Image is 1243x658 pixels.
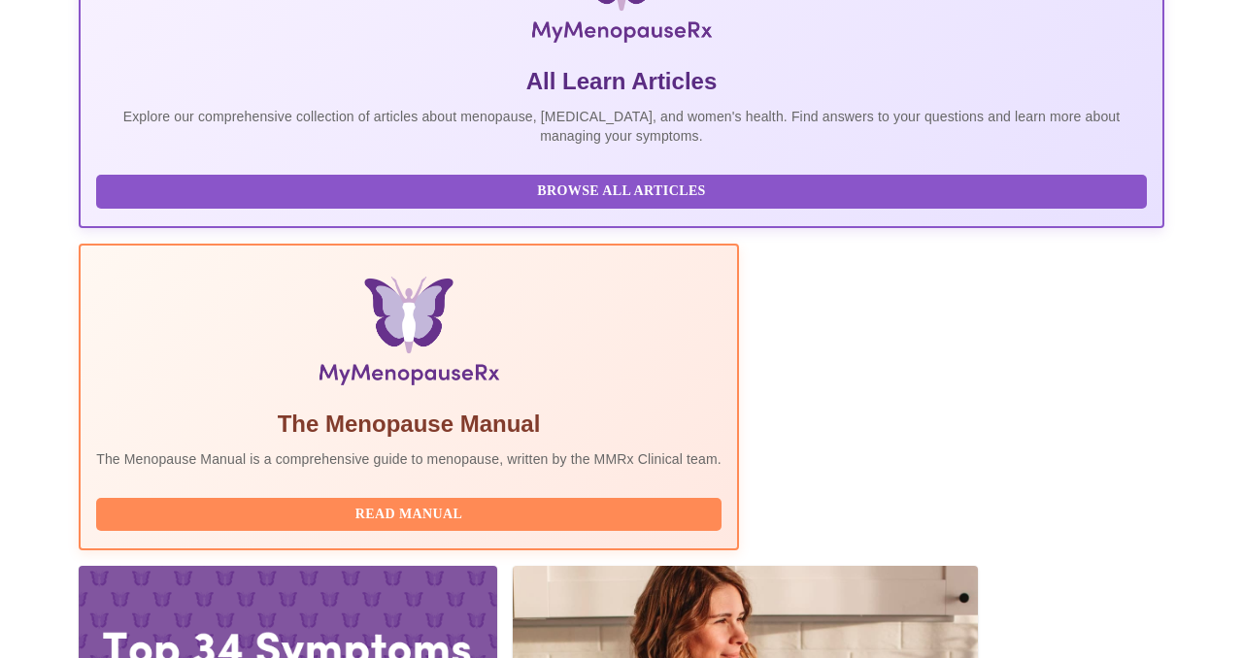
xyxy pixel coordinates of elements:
[96,181,1152,198] a: Browse All Articles
[96,449,722,469] p: The Menopause Manual is a comprehensive guide to menopause, written by the MMRx Clinical team.
[96,107,1147,146] p: Explore our comprehensive collection of articles about menopause, [MEDICAL_DATA], and women's hea...
[96,66,1147,97] h5: All Learn Articles
[96,498,722,532] button: Read Manual
[96,409,722,440] h5: The Menopause Manual
[195,277,621,393] img: Menopause Manual
[96,175,1147,209] button: Browse All Articles
[116,180,1127,204] span: Browse All Articles
[96,505,726,521] a: Read Manual
[116,503,702,527] span: Read Manual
